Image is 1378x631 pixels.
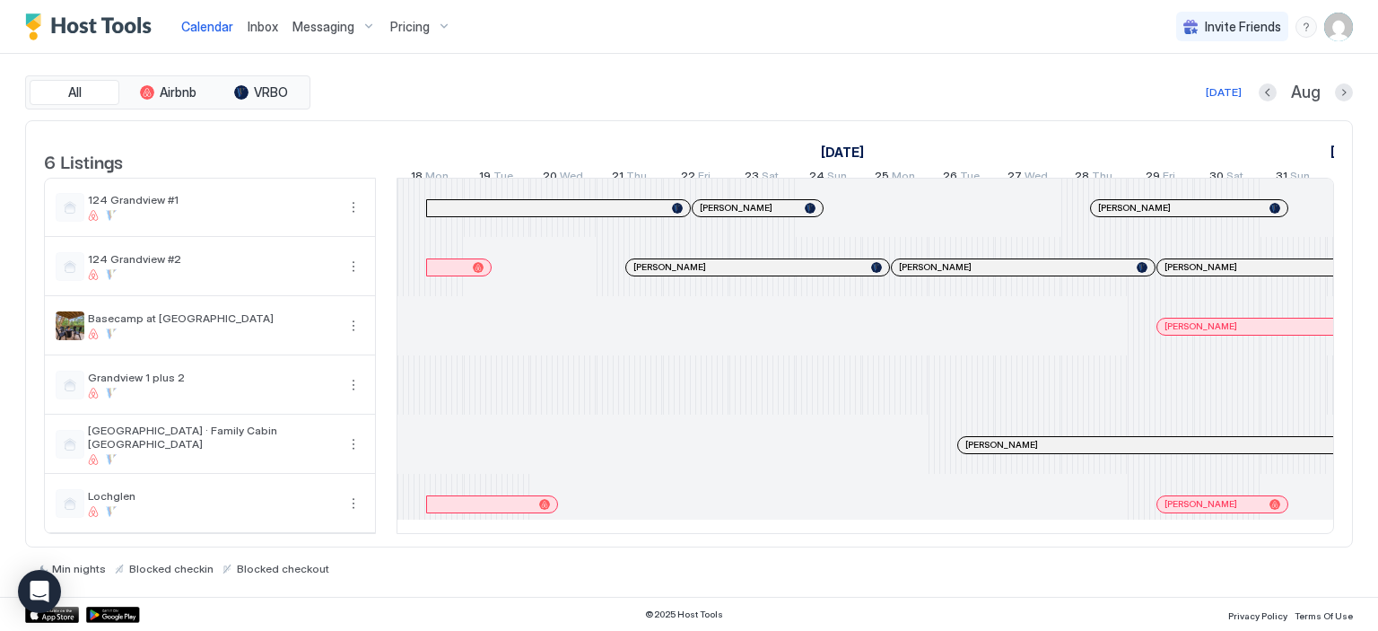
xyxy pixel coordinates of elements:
span: 29 [1146,169,1160,188]
a: August 23, 2025 [740,165,783,191]
a: August 21, 2025 [607,165,651,191]
span: [PERSON_NAME] [700,202,772,214]
span: Tue [493,169,513,188]
span: Privacy Policy [1228,610,1287,621]
span: Wed [560,169,583,188]
span: Blocked checkout [237,562,329,575]
button: More options [343,493,364,514]
span: Basecamp at [GEOGRAPHIC_DATA] [88,311,336,325]
span: © 2025 Host Tools [645,609,723,620]
span: Inbox [248,19,278,34]
span: Calendar [181,19,233,34]
a: August 27, 2025 [1003,165,1052,191]
div: menu [343,374,364,396]
div: menu [343,256,364,277]
span: Fri [1163,169,1175,188]
a: August 26, 2025 [938,165,984,191]
span: 20 [543,169,557,188]
span: Aug [1291,83,1321,103]
span: 31 [1276,169,1287,188]
span: [PERSON_NAME] [1098,202,1171,214]
a: September 1, 2025 [1326,139,1378,165]
span: 18 [411,169,423,188]
span: 28 [1075,169,1089,188]
span: 24 [809,169,824,188]
div: Open Intercom Messenger [18,570,61,613]
a: August 18, 2025 [406,165,453,191]
button: More options [343,197,364,218]
a: August 20, 2025 [538,165,588,191]
div: menu [343,197,364,218]
button: More options [343,434,364,455]
span: [PERSON_NAME] [633,261,706,273]
button: More options [343,315,364,337]
a: Privacy Policy [1228,605,1287,624]
div: tab-group [25,75,310,110]
a: August 24, 2025 [805,165,851,191]
span: [GEOGRAPHIC_DATA] · Family Cabin [GEOGRAPHIC_DATA] [88,424,336,451]
span: 124 Grandview #1 [88,193,336,206]
span: [PERSON_NAME] [899,261,972,273]
a: August 28, 2025 [1070,165,1117,191]
span: Mon [425,169,449,188]
span: 6 Listings [44,147,123,174]
span: [PERSON_NAME] [1164,261,1237,273]
div: menu [1295,16,1317,38]
span: Mon [892,169,915,188]
span: Airbnb [160,84,196,101]
div: menu [343,493,364,514]
a: Calendar [181,17,233,36]
a: App Store [25,607,79,623]
span: Pricing [390,19,430,35]
a: August 31, 2025 [1271,165,1314,191]
span: 21 [612,169,624,188]
button: All [30,80,119,105]
span: [PERSON_NAME] [1164,498,1237,510]
a: August 18, 2025 [816,139,868,165]
span: 19 [479,169,491,188]
span: Lochglen [88,489,336,503]
div: listing image [56,311,84,340]
span: Terms Of Use [1295,610,1353,621]
a: Google Play Store [86,607,140,623]
span: Thu [1092,169,1112,188]
span: 26 [943,169,957,188]
a: Host Tools Logo [25,13,160,40]
a: Terms Of Use [1295,605,1353,624]
span: 22 [681,169,695,188]
span: Sat [762,169,779,188]
span: Wed [1025,169,1048,188]
span: [PERSON_NAME] [965,439,1038,451]
span: Invite Friends [1205,19,1281,35]
a: August 29, 2025 [1141,165,1180,191]
button: [DATE] [1203,82,1244,103]
button: More options [343,256,364,277]
button: More options [343,374,364,396]
span: Sat [1226,169,1243,188]
span: VRBO [254,84,288,101]
span: Sun [827,169,847,188]
span: 27 [1007,169,1022,188]
button: Previous month [1259,83,1277,101]
a: August 22, 2025 [676,165,715,191]
span: 124 Grandview #2 [88,252,336,266]
button: Next month [1335,83,1353,101]
button: VRBO [216,80,306,105]
span: Sun [1290,169,1310,188]
button: Airbnb [123,80,213,105]
span: Thu [626,169,647,188]
span: 23 [745,169,759,188]
span: [PERSON_NAME] [1164,320,1237,332]
span: Grandview 1 plus 2 [88,371,336,384]
div: User profile [1324,13,1353,41]
span: Messaging [292,19,354,35]
span: 30 [1209,169,1224,188]
span: Fri [698,169,711,188]
span: Min nights [52,562,106,575]
div: menu [343,434,364,455]
a: Inbox [248,17,278,36]
div: menu [343,315,364,337]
